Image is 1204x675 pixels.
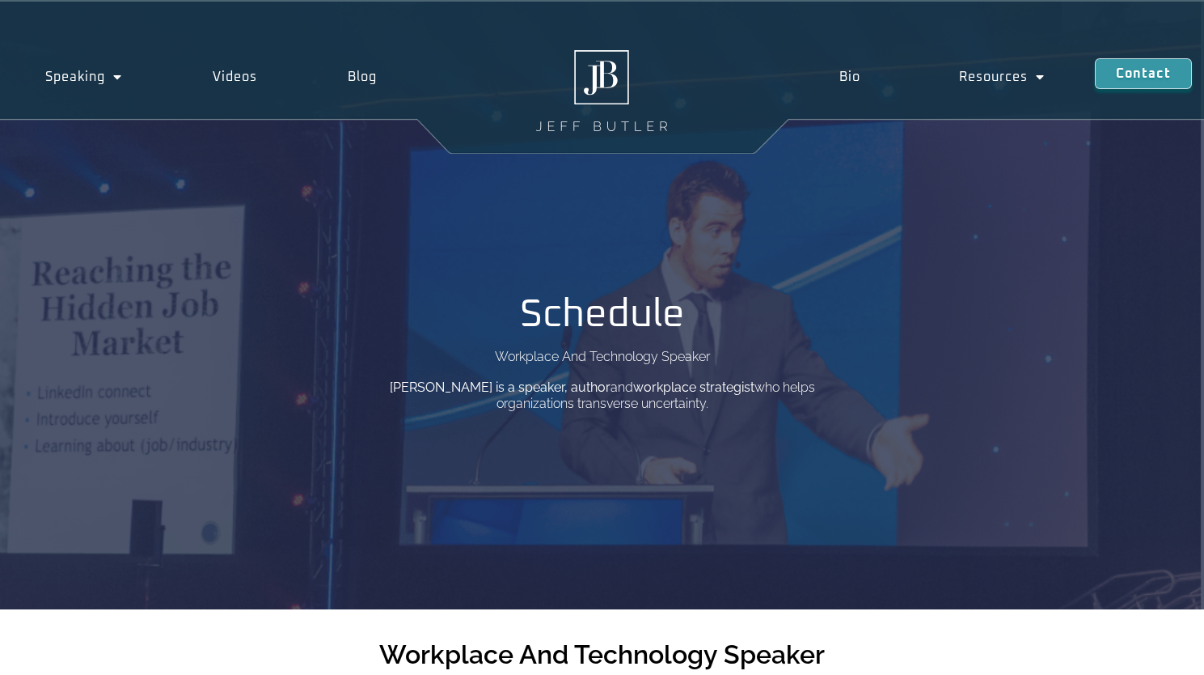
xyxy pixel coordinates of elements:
[1095,58,1192,89] a: Contact
[633,380,754,395] b: workplace strategist
[372,380,833,412] p: and who helps organizations transverse uncertainty.
[390,380,610,395] b: [PERSON_NAME] is a speaker, author
[167,58,302,96] a: Videos
[520,295,685,334] h1: Schedule
[910,58,1094,96] a: Resources
[1116,67,1171,80] span: Contact
[790,58,910,96] a: Bio
[302,58,422,96] a: Blog
[379,642,825,668] h2: Workplace And Technology Speaker
[495,350,710,363] p: Workplace And Technology Speaker
[790,58,1094,96] nav: Menu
